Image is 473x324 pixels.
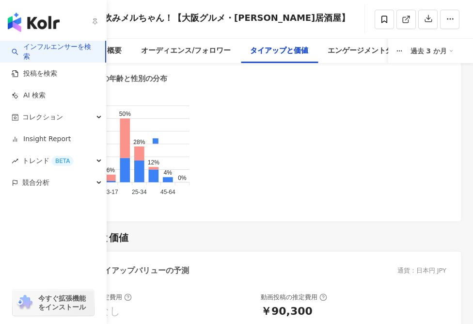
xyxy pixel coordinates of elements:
a: searchインフルエンサーを検索 [12,42,97,61]
span: rise [12,158,18,164]
div: TikTok タイアップバリューの予測 [65,265,189,276]
div: 通貨：日本円 JPY [397,266,446,275]
a: Insight Report [12,134,71,144]
div: フォロワーの年齢と性別の分布 [65,74,167,84]
div: エンゲージメント分析 [328,45,400,57]
div: 過去 3 か月 [410,43,454,59]
span: トレンド [22,150,74,172]
img: logo [8,13,60,32]
div: BETA [51,156,74,166]
tspan: 13-17 [103,189,118,195]
div: タイアップと価値 [250,45,308,57]
a: AI 検索 [12,91,46,100]
span: 今すぐ拡張機能をインストール [38,294,91,311]
a: chrome extension今すぐ拡張機能をインストール [13,290,94,316]
div: ￥90,300 [261,304,313,319]
a: 投稿を検索 [12,69,57,79]
div: オーディエンス/フォロワー [141,45,231,57]
span: コレクション [22,106,63,128]
div: 動画投稿の推定費用 [261,293,327,302]
tspan: 25-34 [132,189,147,195]
div: 酒飲みメルちゃん！【大阪グルメ・[PERSON_NAME]居酒屋】 [95,12,350,24]
span: 競合分析 [22,172,49,194]
img: chrome extension [16,295,34,310]
div: 概要 [107,45,122,57]
tspan: 45-64 [160,189,175,195]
